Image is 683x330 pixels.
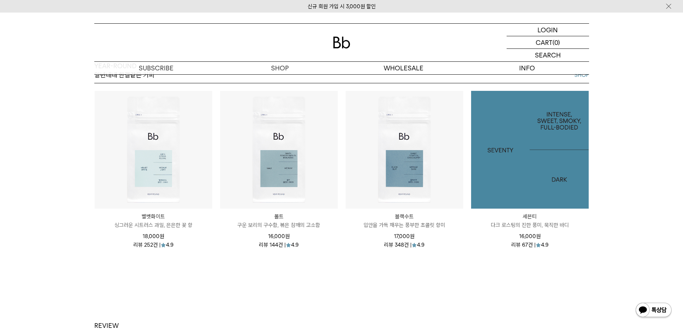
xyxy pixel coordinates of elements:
span: 18,000 [143,233,164,240]
img: 1000000256_add2_011.jpg [471,91,589,209]
a: 신규 회원 가입 시 3,000원 할인 [308,3,376,10]
a: 세븐티 [471,91,589,209]
a: SHOP [574,71,589,79]
div: 리뷰 144건 | 4.9 [259,241,299,248]
img: 카카오톡 채널 1:1 채팅 버튼 [635,302,672,319]
span: 원 [536,233,541,240]
p: 싱그러운 시트러스 과일, 은은한 꽃 향 [95,221,212,229]
div: 리뷰 252건 | 4.9 [133,241,174,248]
a: 블랙수트 입안을 가득 채우는 풍부한 초콜릿 향미 [346,212,463,229]
p: 세븐티 [471,212,589,221]
p: CART [536,36,552,48]
p: INFO [465,62,589,74]
div: 리뷰 348건 | 4.9 [384,241,424,248]
p: 몰트 [220,212,338,221]
img: 블랙수트 [346,91,463,209]
a: 몰트 구운 보리의 구수함, 볶은 참깨의 고소함 [220,212,338,229]
a: CART (0) [507,36,589,49]
a: SHOP [218,62,342,74]
p: WHOLESALE [342,62,465,74]
p: SEARCH [535,49,561,61]
img: 벨벳화이트 [95,91,212,209]
a: LOGIN [507,24,589,36]
div: 리뷰 67건 | 4.9 [511,241,549,248]
p: 입안을 가득 채우는 풍부한 초콜릿 향미 [346,221,463,229]
span: 원 [410,233,414,240]
a: SUBSCRIBE [94,62,218,74]
p: 벨벳화이트 [95,212,212,221]
a: 벨벳화이트 싱그러운 시트러스 과일, 은은한 꽃 향 [95,212,212,229]
p: (0) [552,36,560,48]
span: 16,000 [519,233,541,240]
a: 세븐티 다크 로스팅의 진한 풍미, 묵직한 바디 [471,212,589,229]
img: 로고 [333,37,350,48]
p: 다크 로스팅의 진한 풍미, 묵직한 바디 [471,221,589,229]
p: 구운 보리의 구수함, 볶은 참깨의 고소함 [220,221,338,229]
p: LOGIN [537,24,558,36]
span: 원 [285,233,290,240]
img: 몰트 [220,91,338,209]
span: 17,000 [394,233,414,240]
p: 블랙수트 [346,212,463,221]
span: 16,000 [268,233,290,240]
span: 원 [160,233,164,240]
